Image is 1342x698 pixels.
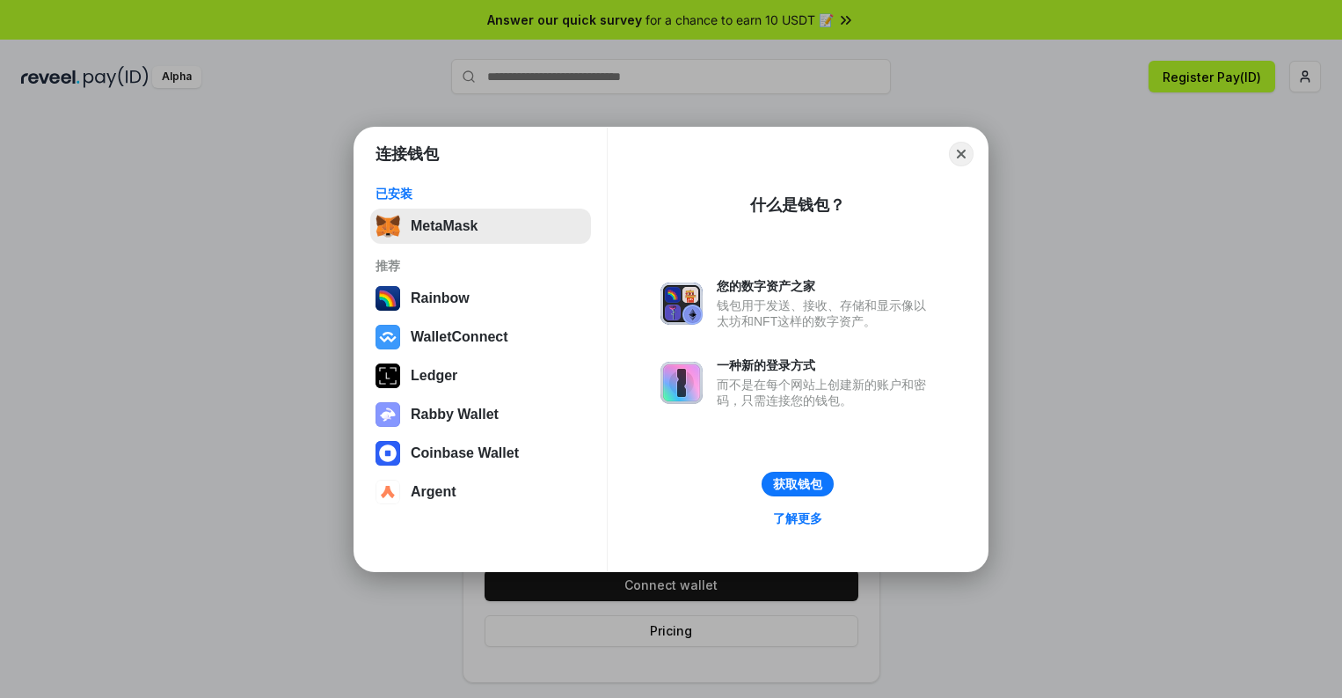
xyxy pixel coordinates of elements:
div: 已安装 [376,186,586,202]
h1: 连接钱包 [376,143,439,165]
button: Close [949,142,974,166]
button: Argent [370,474,591,510]
div: 而不是在每个网站上创建新的账户和密码，只需连接您的钱包。 [717,377,935,408]
div: 什么是钱包？ [750,195,845,216]
div: 您的数字资产之家 [717,278,935,294]
img: svg+xml,%3Csvg%20xmlns%3D%22http%3A%2F%2Fwww.w3.org%2F2000%2Fsvg%22%20fill%3D%22none%22%20viewBox... [376,402,400,427]
div: 获取钱包 [773,476,822,492]
button: Rabby Wallet [370,397,591,432]
img: svg+xml,%3Csvg%20width%3D%2228%22%20height%3D%2228%22%20viewBox%3D%220%200%2028%2028%22%20fill%3D... [376,441,400,466]
button: MetaMask [370,209,591,244]
div: Rainbow [411,290,470,306]
div: Coinbase Wallet [411,445,519,461]
img: svg+xml,%3Csvg%20xmlns%3D%22http%3A%2F%2Fwww.w3.org%2F2000%2Fsvg%22%20width%3D%2228%22%20height%3... [376,364,400,388]
img: svg+xml,%3Csvg%20width%3D%22120%22%20height%3D%22120%22%20viewBox%3D%220%200%20120%20120%22%20fil... [376,286,400,311]
button: Coinbase Wallet [370,436,591,471]
div: Rabby Wallet [411,407,499,422]
img: svg+xml,%3Csvg%20fill%3D%22none%22%20height%3D%2233%22%20viewBox%3D%220%200%2035%2033%22%20width%... [376,214,400,239]
div: 钱包用于发送、接收、存储和显示像以太坊和NFT这样的数字资产。 [717,298,935,329]
button: Ledger [370,358,591,393]
div: Ledger [411,368,457,384]
div: 一种新的登录方式 [717,357,935,373]
a: 了解更多 [762,507,833,530]
div: WalletConnect [411,329,508,345]
div: MetaMask [411,218,478,234]
button: 获取钱包 [762,472,834,496]
button: WalletConnect [370,320,591,355]
img: svg+xml,%3Csvg%20width%3D%2228%22%20height%3D%2228%22%20viewBox%3D%220%200%2028%2028%22%20fill%3D... [376,480,400,504]
img: svg+xml,%3Csvg%20xmlns%3D%22http%3A%2F%2Fwww.w3.org%2F2000%2Fsvg%22%20fill%3D%22none%22%20viewBox... [660,362,703,404]
button: Rainbow [370,281,591,316]
div: 了解更多 [773,511,822,526]
div: 推荐 [376,258,586,274]
img: svg+xml,%3Csvg%20width%3D%2228%22%20height%3D%2228%22%20viewBox%3D%220%200%2028%2028%22%20fill%3D... [376,325,400,349]
div: Argent [411,484,456,500]
img: svg+xml,%3Csvg%20xmlns%3D%22http%3A%2F%2Fwww.w3.org%2F2000%2Fsvg%22%20fill%3D%22none%22%20viewBox... [660,283,703,325]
